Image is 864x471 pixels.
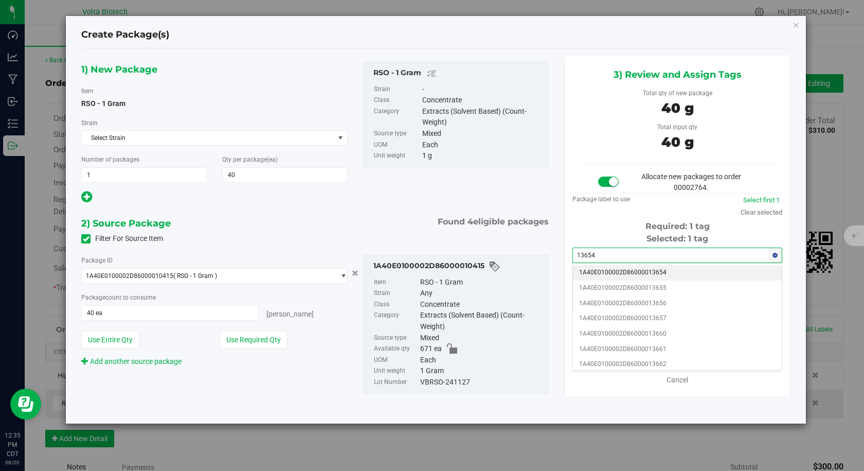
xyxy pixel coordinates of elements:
span: count [105,294,121,301]
span: select [334,131,347,145]
span: Qty per package [222,156,278,163]
li: 1A40E0100002D86000013661 [573,342,782,357]
label: Filter For Source Item [81,233,163,244]
span: Add new output [81,195,92,203]
div: Mixed [420,333,543,344]
label: Lot Number [374,377,418,388]
span: 1) New Package [81,62,157,77]
div: Concentrate [420,299,543,310]
span: 1A40E0100002D86000010415 [86,272,173,280]
div: 1 Gram [420,365,543,377]
label: Item [81,86,94,96]
input: 1 [82,168,206,182]
span: Number of packages [81,156,139,163]
label: Class [374,95,420,106]
div: RSO - 1 Gram [373,67,543,80]
span: Package ID [81,257,113,264]
span: Package label to use [572,196,630,203]
span: (ea) [267,156,278,163]
input: 40 ea [82,306,258,320]
label: Source type [374,333,418,344]
div: 1A40E0100002D86000010415 [373,260,543,273]
label: Unit weight [374,365,418,377]
label: Source type [374,128,420,139]
label: Unit weight [374,150,420,162]
div: 1 g [422,150,543,162]
span: select [334,269,347,283]
label: UOM [374,139,420,151]
button: Cancel button [349,266,362,281]
li: 1A40E0100002D86000013656 [573,296,782,311]
button: Use Entire Qty [81,331,139,348]
div: Any [420,288,543,299]
label: UOM [374,355,418,366]
span: [PERSON_NAME] [266,310,314,318]
a: Select first 1 [743,196,780,204]
label: Class [374,299,418,310]
label: Strain [374,288,418,299]
span: 4 [467,217,473,226]
span: Found eligible packages [438,216,549,228]
a: Cancel [667,376,688,384]
div: - [422,84,543,95]
li: 1A40E0100002D86000013660 [573,326,782,342]
div: VBRSO-241127 [420,377,543,388]
span: Select Strain [82,131,334,145]
span: Required: 1 tag [645,221,710,231]
label: Strain [374,84,420,95]
span: RSO - 1 Gram [81,99,125,108]
span: ( RSO - 1 Gram ) [173,272,217,280]
button: Use Required Qty [220,331,287,348]
iframe: Resource center [10,389,41,420]
span: select [769,248,782,263]
span: 2) Source Package [81,216,171,231]
span: 40 g [661,134,694,150]
div: Concentrate [422,95,543,106]
a: Add another source package [81,357,182,365]
div: RSO - 1 Gram [420,277,543,288]
li: 1A40E0100002D86000013662 [573,357,782,372]
span: Selected: 1 tag [646,234,708,243]
input: Starting tag number [573,248,769,263]
span: 671 ea [420,343,442,355]
label: Available qty [374,343,418,355]
span: 3) Review and Assign Tags [614,67,742,82]
label: Category [374,106,420,128]
li: 1A40E0100002D86000013654 [573,265,782,281]
span: 40 g [661,100,694,116]
label: Strain [81,118,98,128]
a: Clear selected [741,208,782,216]
div: Mixed [422,128,543,139]
input: 40 [223,168,347,182]
span: Allocate new packages to order 00002764. [641,172,741,191]
div: Each [422,139,543,151]
label: Item [374,277,418,288]
span: Package to consume [81,294,156,301]
div: Each [420,355,543,366]
div: Extracts (Solvent Based) (Count-Weight) [422,106,543,128]
span: Total input qty [657,124,697,131]
div: Extracts (Solvent Based) (Count-Weight) [420,310,543,332]
label: Category [374,310,418,332]
li: 1A40E0100002D86000013655 [573,281,782,296]
li: 1A40E0100002D86000013657 [573,311,782,326]
span: Total qty of new package [643,90,712,97]
h4: Create Package(s) [81,28,169,42]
